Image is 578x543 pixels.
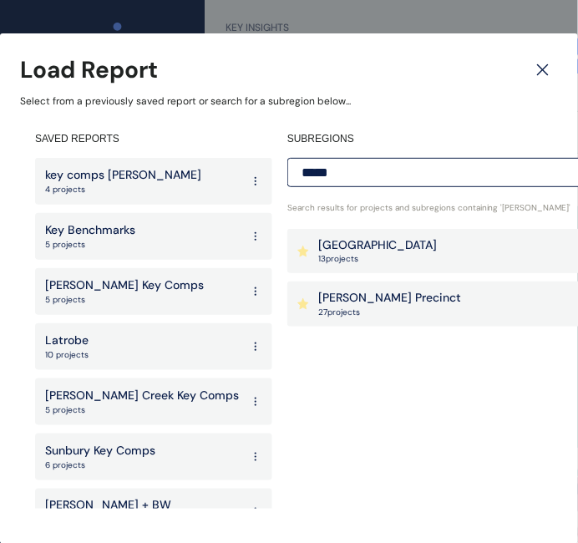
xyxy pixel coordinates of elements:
h3: Load Report [20,53,158,86]
p: [GEOGRAPHIC_DATA] [318,237,437,254]
p: Key Benchmarks [45,222,135,239]
p: 13 project s [318,253,437,265]
p: 5 projects [45,404,239,416]
p: key comps [PERSON_NAME] [45,167,201,184]
p: Select from a previously saved report or search for a subregion below... [20,94,558,109]
p: Sunbury Key Comps [45,443,155,459]
p: 4 projects [45,184,201,195]
p: [PERSON_NAME] Key Comps [45,277,204,294]
h4: SAVED REPORTS [35,132,272,146]
p: Latrobe [45,332,89,349]
p: [PERSON_NAME] Creek Key Comps [45,388,239,404]
p: 10 projects [45,349,89,361]
p: 5 projects [45,294,204,306]
p: 5 projects [45,239,135,251]
p: [PERSON_NAME] Precinct [318,290,461,307]
p: 27 project s [318,307,461,318]
p: [PERSON_NAME] + BW [45,498,171,515]
p: 6 projects [45,459,155,471]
